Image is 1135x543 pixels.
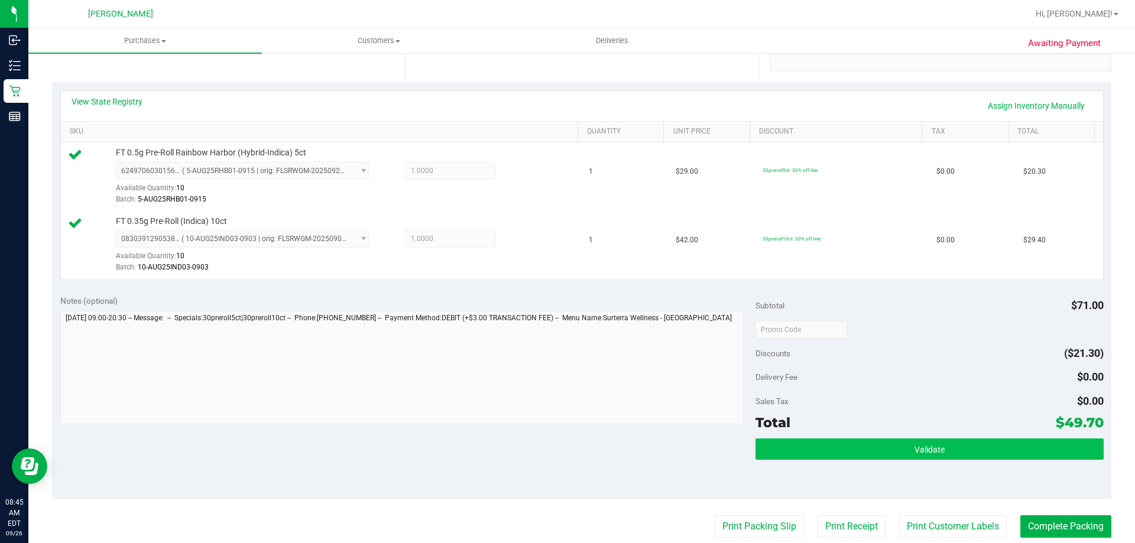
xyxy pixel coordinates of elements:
[176,252,184,260] span: 10
[715,515,804,538] button: Print Packing Slip
[755,343,790,364] span: Discounts
[1077,370,1104,383] span: $0.00
[1077,395,1104,407] span: $0.00
[176,184,184,192] span: 10
[1028,37,1101,50] span: Awaiting Payment
[763,167,818,173] span: 30preroll5ct: 30% off line
[1017,127,1089,136] a: Total
[589,166,593,177] span: 1
[9,34,21,46] inline-svg: Inbound
[9,60,21,71] inline-svg: Inventory
[116,216,227,227] span: FT 0.35g Pre-Roll (Indica) 10ct
[587,127,659,136] a: Quantity
[116,195,136,203] span: Batch:
[9,85,21,97] inline-svg: Retail
[116,147,306,158] span: FT 0.5g Pre-Roll Rainbow Harbor (Hybrid-Indica) 5ct
[116,248,382,271] div: Available Quantity:
[495,28,729,53] a: Deliveries
[60,296,118,305] span: Notes (optional)
[138,195,206,203] span: 5-AUG25RHB01-0915
[755,438,1103,460] button: Validate
[755,372,797,382] span: Delivery Fee
[936,166,955,177] span: $0.00
[72,96,142,108] a: View State Registry
[1064,347,1104,359] span: ($21.30)
[9,110,21,122] inline-svg: Reports
[28,35,262,46] span: Purchases
[818,515,886,538] button: Print Receipt
[936,235,955,246] span: $0.00
[138,263,209,271] span: 10-AUG25IND03-0903
[915,445,945,454] span: Validate
[116,180,382,203] div: Available Quantity:
[1056,414,1104,431] span: $49.70
[589,235,593,246] span: 1
[12,448,47,484] iframe: Resource center
[1023,235,1046,246] span: $29.40
[5,529,23,538] p: 09/26
[70,127,573,136] a: SKU
[763,236,821,242] span: 30preroll10ct: 30% off line
[580,35,644,46] span: Deliveries
[116,263,136,271] span: Batch:
[755,414,790,431] span: Total
[1036,9,1113,18] span: Hi, [PERSON_NAME]!
[755,396,789,406] span: Sales Tax
[28,28,262,53] a: Purchases
[980,96,1092,116] a: Assign Inventory Manually
[932,127,1004,136] a: Tax
[755,301,784,310] span: Subtotal
[673,127,745,136] a: Unit Price
[1020,515,1111,538] button: Complete Packing
[759,127,917,136] a: Discount
[676,166,698,177] span: $29.00
[1023,166,1046,177] span: $20.30
[88,9,153,19] span: [PERSON_NAME]
[755,321,847,339] input: Promo Code
[262,28,495,53] a: Customers
[5,497,23,529] p: 08:45 AM EDT
[899,515,1007,538] button: Print Customer Labels
[676,235,698,246] span: $42.00
[1071,299,1104,311] span: $71.00
[262,35,495,46] span: Customers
